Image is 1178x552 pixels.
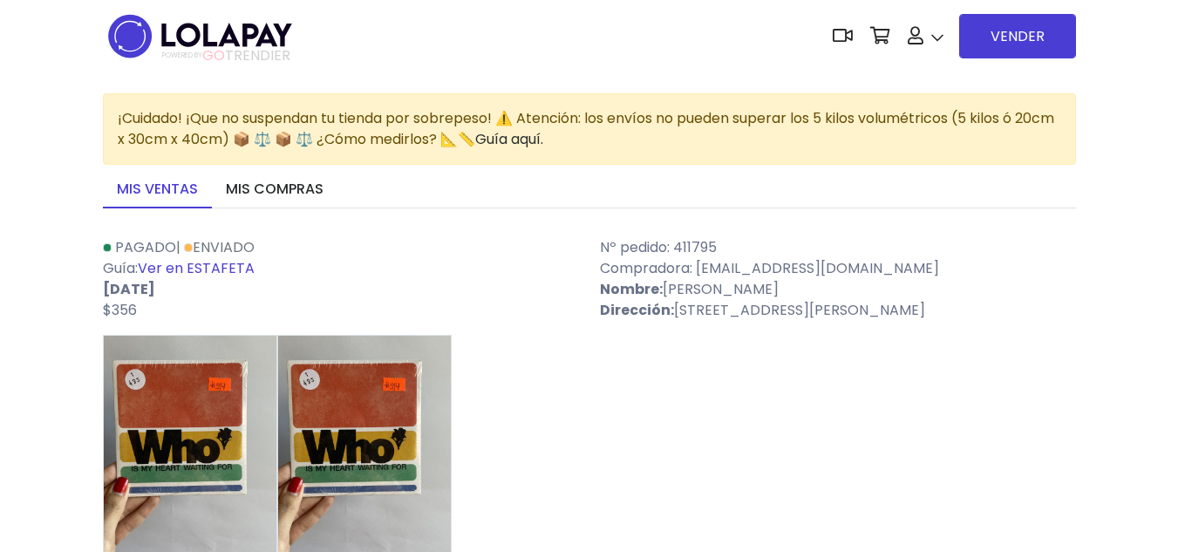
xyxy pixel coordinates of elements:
[600,279,1076,300] p: [PERSON_NAME]
[600,237,1076,258] p: Nº pedido: 411795
[103,279,579,300] p: [DATE]
[138,258,255,278] a: Ver en ESTAFETA
[103,9,297,64] img: logo
[959,14,1076,58] a: VENDER
[184,237,255,257] a: Enviado
[202,45,225,65] span: GO
[600,279,663,299] strong: Nombre:
[103,300,137,320] span: $356
[162,51,202,60] span: POWERED BY
[115,237,176,257] span: Pagado
[600,300,1076,321] p: [STREET_ADDRESS][PERSON_NAME]
[600,300,674,320] strong: Dirección:
[212,172,337,208] a: Mis compras
[92,237,589,321] div: | Guía:
[103,172,212,208] a: Mis ventas
[162,48,290,64] span: TRENDIER
[600,258,1076,279] p: Compradora: [EMAIL_ADDRESS][DOMAIN_NAME]
[475,129,543,149] a: Guía aquí.
[118,108,1054,149] span: ¡Cuidado! ¡Que no suspendan tu tienda por sobrepeso! ⚠️ Atención: los envíos no pueden superar lo...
